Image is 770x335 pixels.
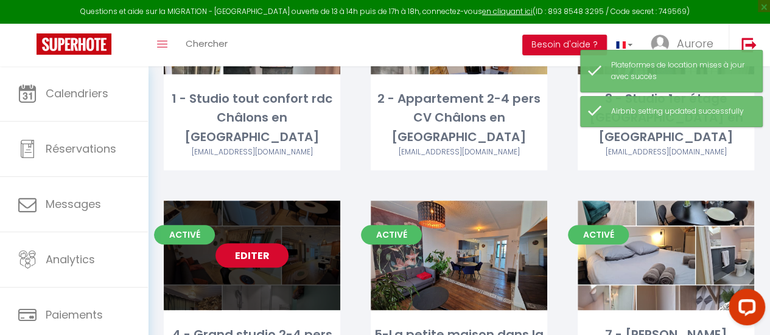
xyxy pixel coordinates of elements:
[642,24,729,66] a: ... Aurore
[611,60,750,83] div: Plateformes de location mises à jour avec succès
[522,35,607,55] button: Besoin d'aide ?
[578,147,754,158] div: Airbnb
[37,33,111,55] img: Super Booking
[46,252,95,267] span: Analytics
[677,36,713,51] span: Aurore
[568,225,629,244] span: Activé
[46,141,116,156] span: Réservations
[164,147,340,158] div: Airbnb
[186,37,228,50] span: Chercher
[46,307,103,322] span: Paiements
[482,6,533,16] a: en cliquant ici
[629,243,702,268] a: Editer
[46,86,108,101] span: Calendriers
[651,35,669,53] img: ...
[741,37,757,52] img: logout
[46,196,101,212] span: Messages
[611,106,750,117] div: Airbnb setting updated successfully
[164,89,340,147] div: 1 - Studio tout confort rdc Châlons en [GEOGRAPHIC_DATA]
[719,284,770,335] iframe: LiveChat chat widget
[371,89,547,147] div: 2 - Appartement 2-4 pers CV Châlons en [GEOGRAPHIC_DATA]
[361,225,422,244] span: Activé
[215,243,289,268] a: Editer
[177,24,237,66] a: Chercher
[371,147,547,158] div: Airbnb
[154,225,215,244] span: Activé
[422,243,495,268] a: Editer
[578,89,754,147] div: 3 - Studio 1er étage [GEOGRAPHIC_DATA] en [GEOGRAPHIC_DATA]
